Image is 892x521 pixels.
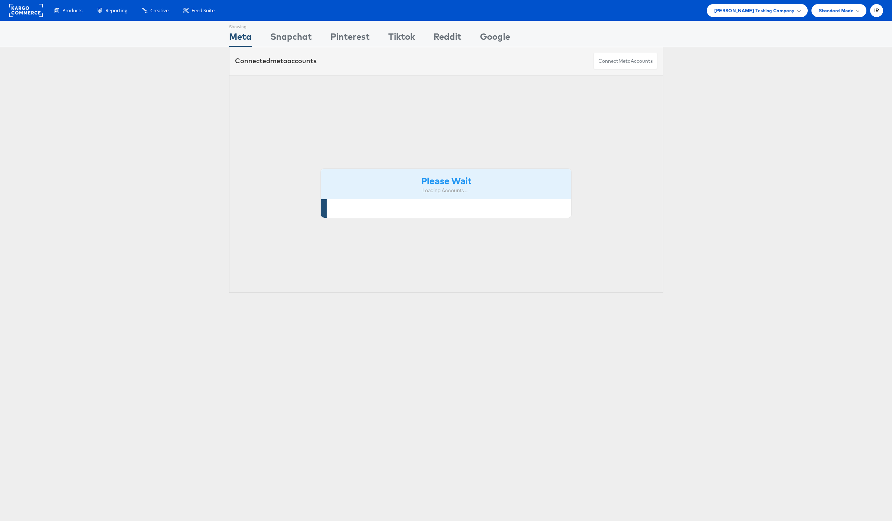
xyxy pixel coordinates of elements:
[421,174,471,187] strong: Please Wait
[326,187,566,194] div: Loading Accounts ....
[618,58,631,65] span: meta
[150,7,169,14] span: Creative
[62,7,82,14] span: Products
[235,56,317,66] div: Connected accounts
[192,7,215,14] span: Feed Suite
[270,30,312,47] div: Snapchat
[229,21,252,30] div: Showing
[714,7,795,14] span: [PERSON_NAME] Testing Company
[229,30,252,47] div: Meta
[594,53,657,69] button: ConnectmetaAccounts
[434,30,461,47] div: Reddit
[105,7,127,14] span: Reporting
[480,30,510,47] div: Google
[819,7,853,14] span: Standard Mode
[874,8,879,13] span: IR
[388,30,415,47] div: Tiktok
[270,56,287,65] span: meta
[330,30,370,47] div: Pinterest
